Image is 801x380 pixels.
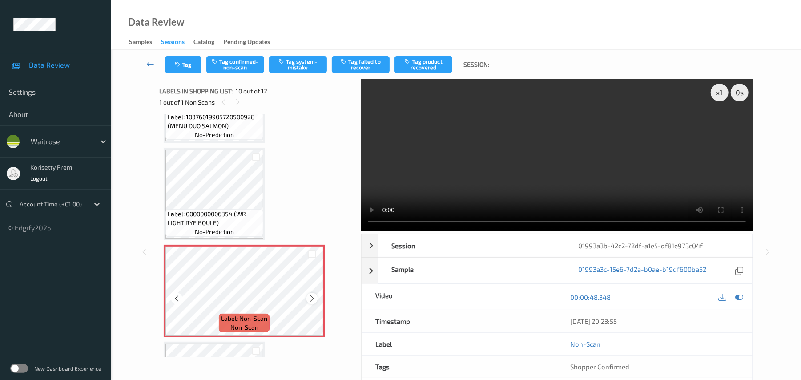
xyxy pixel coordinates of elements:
[236,87,267,96] span: 10 out of 12
[168,210,261,227] span: Label: 0000000006354 (WR LIGHT RYE BOULE)
[230,323,258,332] span: non-scan
[579,265,707,277] a: 01993a3c-15e6-7d2a-b0ae-b19df600ba52
[711,84,729,101] div: x 1
[463,60,489,69] span: Session:
[571,293,611,302] a: 00:00:48.348
[269,56,327,73] button: Tag system-mistake
[378,234,565,257] div: Session
[159,87,233,96] span: Labels in shopping list:
[394,56,452,73] button: Tag product recovered
[129,36,161,49] a: Samples
[195,227,234,236] span: no-prediction
[168,113,261,130] span: Label: 10376019905720500928 (MENU DUO SALMON)
[223,37,270,49] div: Pending Updates
[165,56,201,73] button: Tag
[362,356,557,378] div: Tags
[159,97,355,108] div: 1 out of 1 Non Scans
[223,36,279,49] a: Pending Updates
[362,258,753,284] div: Sample01993a3c-15e6-7d2a-b0ae-b19df600ba52
[731,84,749,101] div: 0 s
[571,363,630,371] span: Shopper Confirmed
[332,56,390,73] button: Tag failed to recover
[571,340,601,348] a: Non-Scan
[571,317,739,326] div: [DATE] 20:23:55
[362,333,557,355] div: Label
[378,258,565,283] div: Sample
[362,234,753,257] div: Session01993a3b-42c2-72df-a1e5-df81e973c04f
[128,18,184,27] div: Data Review
[161,37,185,49] div: Sessions
[206,56,264,73] button: Tag confirmed-non-scan
[161,36,193,49] a: Sessions
[362,284,557,310] div: Video
[565,234,753,257] div: 01993a3b-42c2-72df-a1e5-df81e973c04f
[193,37,214,49] div: Catalog
[193,36,223,49] a: Catalog
[129,37,152,49] div: Samples
[221,314,267,323] span: Label: Non-Scan
[362,310,557,332] div: Timestamp
[195,130,234,139] span: no-prediction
